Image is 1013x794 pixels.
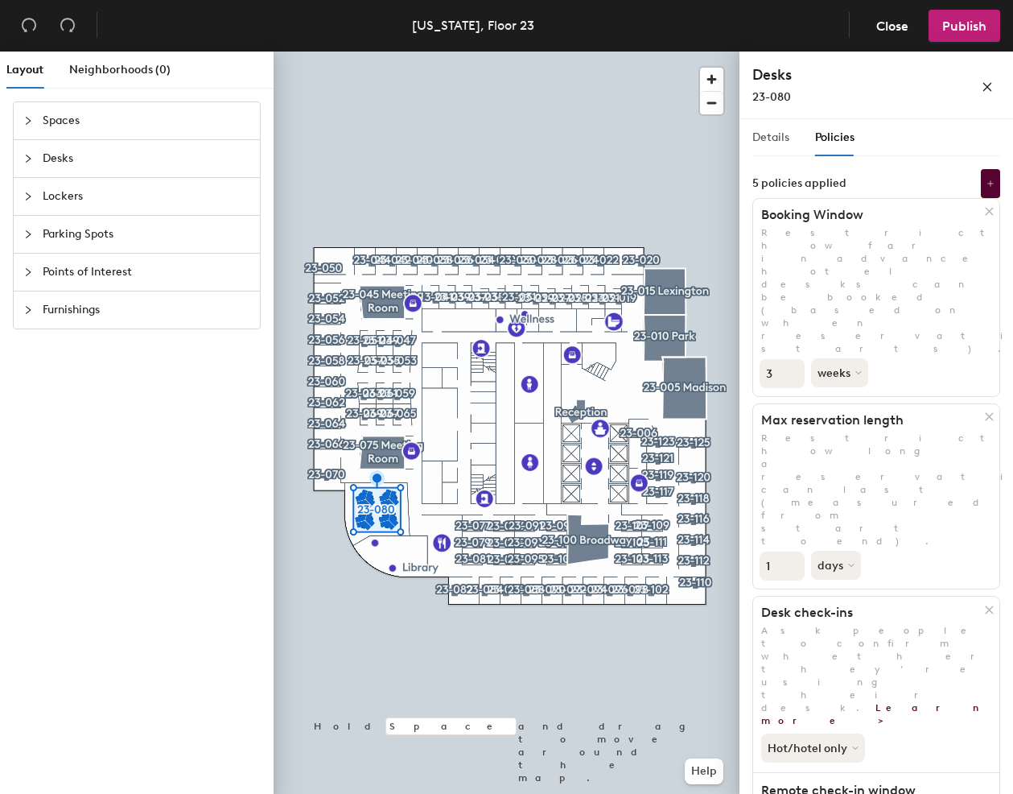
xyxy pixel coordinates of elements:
[752,130,789,144] span: Details
[753,432,999,548] p: Restrict how long a reservation can last (measured from start to end).
[753,412,985,428] h1: Max reservation length
[23,154,33,163] span: collapsed
[23,116,33,126] span: collapsed
[23,267,33,277] span: collapsed
[23,230,33,239] span: collapsed
[876,19,908,34] span: Close
[43,140,250,177] span: Desks
[412,15,534,35] div: [US_STATE], Floor 23
[43,292,250,329] span: Furnishings
[685,759,723,784] button: Help
[761,702,987,726] a: Learn more >
[761,734,865,763] button: Hot/hotel only
[6,63,43,77] span: Layout
[753,605,985,621] h1: Desk check-ins
[69,63,171,77] span: Neighborhoods (0)
[43,102,250,139] span: Spaces
[23,192,33,201] span: collapsed
[43,254,250,291] span: Points of Interest
[815,130,854,144] span: Policies
[51,10,84,42] button: Redo (⌘ + ⇧ + Z)
[753,226,999,355] p: Restrict how far in advance hotel desks can be booked (based on when reservation starts).
[23,305,33,315] span: collapsed
[942,19,986,34] span: Publish
[761,625,1005,726] span: Ask people to confirm whether they’re using their desk.
[21,17,37,33] span: undo
[13,10,45,42] button: Undo (⌘ + Z)
[811,358,868,387] button: weeks
[982,81,993,93] span: close
[43,178,250,215] span: Lockers
[752,64,929,85] h4: Desks
[811,551,861,580] button: days
[753,207,985,223] h1: Booking Window
[863,10,922,42] button: Close
[752,177,846,190] div: 5 policies applied
[929,10,1000,42] button: Publish
[752,90,791,104] span: 23-080
[43,216,250,253] span: Parking Spots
